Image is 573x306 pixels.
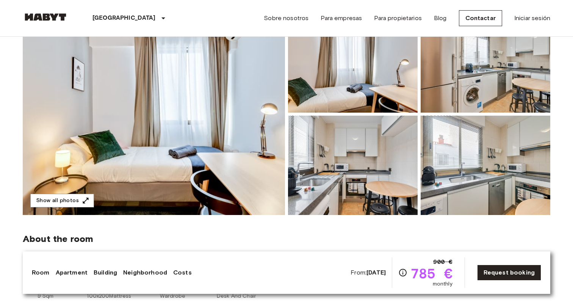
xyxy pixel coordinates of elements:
a: Apartment [56,268,88,277]
img: Picture of unit ES-15-018-001-03H [288,13,418,113]
a: Sobre nosotros [264,14,308,23]
a: Costs [173,268,192,277]
a: Blog [434,14,447,23]
span: From: [351,268,386,277]
span: About the room [23,233,550,245]
span: Desk And Chair [217,292,256,300]
a: Request booking [477,265,541,281]
img: Picture of unit ES-15-018-001-03H [421,116,550,215]
a: Para empresas [321,14,362,23]
img: Picture of unit ES-15-018-001-03H [421,13,550,113]
a: Iniciar sesión [514,14,550,23]
span: Wardrobe [160,292,185,300]
img: Picture of unit ES-15-018-001-03H [288,116,418,215]
span: 785 € [410,267,452,280]
span: 900 € [433,257,452,267]
a: Neighborhood [123,268,167,277]
span: 100x200Mattress [87,292,131,300]
img: Habyt [23,13,68,21]
img: Marketing picture of unit ES-15-018-001-03H [23,13,285,215]
p: [GEOGRAPHIC_DATA] [92,14,156,23]
a: Building [94,268,117,277]
a: Room [32,268,50,277]
svg: Check cost overview for full price breakdown. Please note that discounts apply to new joiners onl... [398,268,407,277]
b: [DATE] [366,269,386,276]
span: 9 Sqm [38,292,54,300]
a: Para propietarios [374,14,422,23]
a: Contactar [459,10,502,26]
span: monthly [433,280,452,288]
button: Show all photos [30,194,94,208]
